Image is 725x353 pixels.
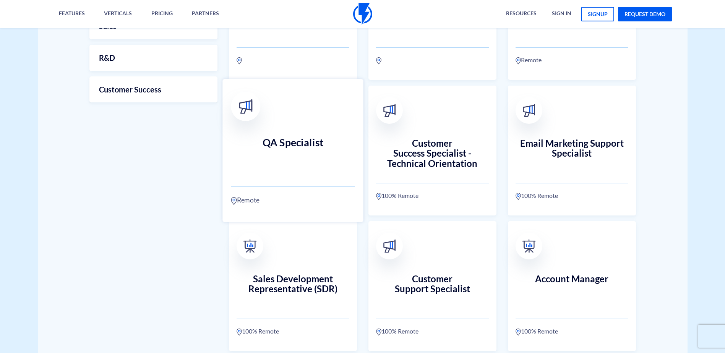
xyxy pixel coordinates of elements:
img: location.svg [376,57,381,65]
img: 03-1.png [243,240,256,253]
img: location.svg [516,193,521,200]
img: broadcast.svg [522,104,535,117]
h3: Customer Success Specialist - Technical Orientation [376,138,489,169]
a: signup [581,7,614,21]
img: broadcast.svg [383,240,396,253]
span: Remote [521,55,542,65]
img: location.svg [376,193,381,200]
a: QA Specialist Remote [222,79,363,222]
a: request demo [618,7,672,21]
a: Account Manager 100% Remote [508,221,636,351]
img: location.svg [516,328,521,336]
img: broadcast.svg [383,104,396,117]
a: Customer Support Specialist 100% Remote [368,221,496,351]
h3: Customer Support Specialist [376,274,489,304]
img: broadcast.svg [238,99,253,114]
img: location.svg [376,328,381,336]
a: Customer Success Specialist - Technical Orientation 100% Remote [368,86,496,215]
h3: Sales Development Representative (SDR) [237,274,349,304]
h3: Account Manager [516,274,628,304]
a: Sales Development Representative (SDR) 100% Remote [229,221,357,351]
span: Remote [237,195,259,205]
a: Email Marketing Support Specialist 100% Remote [508,86,636,215]
img: location.svg [516,57,521,65]
h3: QA Specialist [231,137,355,171]
a: Customer Success [89,76,217,103]
a: R&D [89,45,217,71]
img: location.svg [231,197,237,205]
h3: Email Marketing Support Specialist [516,138,628,169]
img: 03-1.png [522,240,535,253]
span: 100% Remote [381,191,418,200]
img: location.svg [237,57,242,65]
img: location.svg [237,328,242,336]
span: 100% Remote [242,327,279,336]
span: 100% Remote [521,327,558,336]
span: 100% Remote [521,191,558,200]
span: 100% Remote [381,327,418,336]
